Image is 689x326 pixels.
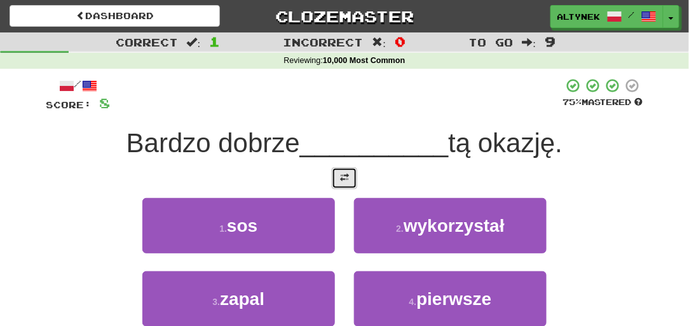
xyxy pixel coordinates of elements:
span: pierwsze [416,289,491,309]
span: 8 [99,95,110,111]
span: altynek [557,11,601,22]
span: Bardzo dobrze [126,128,300,158]
small: 2 . [396,223,404,234]
span: Score: [46,99,92,110]
span: __________ [300,128,449,158]
a: Dashboard [10,5,220,27]
small: 1 . [219,223,227,234]
span: wykorzystał [404,216,505,236]
span: : [187,37,201,48]
span: / [629,10,635,19]
a: altynek / [550,5,664,28]
span: 75 % [563,97,582,107]
div: Mastered [563,97,643,108]
small: 4 . [409,297,417,307]
span: Incorrect [283,36,364,48]
button: Toggle translation (alt+t) [332,167,357,189]
strong: 10,000 Most Common [323,56,405,65]
span: sos [227,216,257,236]
span: 1 [209,34,220,49]
span: 9 [545,34,556,49]
span: zapal [220,289,264,309]
span: 0 [395,34,406,49]
a: Clozemaster [239,5,449,27]
button: 1.sos [142,198,335,253]
span: : [522,37,536,48]
button: 2.wykorzystał [354,198,547,253]
div: / [46,78,110,94]
span: : [372,37,386,48]
span: Correct [116,36,178,48]
span: To go [469,36,514,48]
span: tą okazję. [448,128,563,158]
small: 3 . [212,297,220,307]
